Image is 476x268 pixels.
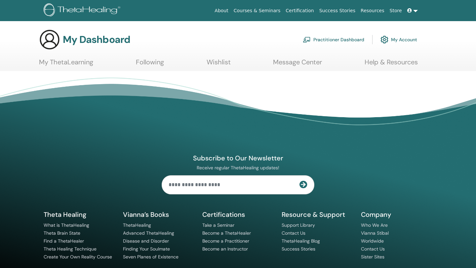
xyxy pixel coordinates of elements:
a: Message Center [273,58,322,71]
h5: Resource & Support [282,210,353,219]
img: cog.svg [380,34,388,45]
h5: Certifications [202,210,274,219]
a: Theta Healing Technique [44,246,97,252]
a: Wishlist [207,58,231,71]
a: My Account [380,32,417,47]
a: Success Stories [282,246,315,252]
a: Store [387,5,405,17]
a: Theta Brain State [44,230,80,236]
a: About [212,5,231,17]
a: Support Library [282,222,315,228]
a: Advanced ThetaHealing [123,230,174,236]
a: My ThetaLearning [39,58,93,71]
a: Become a Practitioner [202,238,249,244]
img: logo.png [44,3,123,18]
a: ThetaHealing Blog [282,238,320,244]
a: Who We Are [361,222,388,228]
a: Sister Sites [361,254,384,260]
a: Worldwide [361,238,384,244]
a: Find a ThetaHealer [44,238,84,244]
h5: Vianna’s Books [123,210,194,219]
a: Contact Us [361,246,385,252]
a: Resources [358,5,387,17]
a: Disease and Disorder [123,238,169,244]
h4: Subscribe to Our Newsletter [162,154,314,162]
a: What is ThetaHealing [44,222,89,228]
a: Create Your Own Reality Course [44,254,112,260]
h3: My Dashboard [63,34,130,46]
a: Seven Planes of Existence [123,254,178,260]
a: Become an Instructor [202,246,248,252]
a: Certification [283,5,316,17]
img: generic-user-icon.jpg [39,29,60,50]
a: Contact Us [282,230,305,236]
a: Become a ThetaHealer [202,230,251,236]
a: Courses & Seminars [231,5,283,17]
a: ThetaHealing [123,222,151,228]
a: Vianna Stibal [361,230,389,236]
a: Practitioner Dashboard [303,32,364,47]
a: Take a Seminar [202,222,234,228]
img: chalkboard-teacher.svg [303,37,311,43]
h5: Company [361,210,432,219]
p: Receive regular ThetaHealing updates! [162,165,314,171]
a: Finding Your Soulmate [123,246,170,252]
a: Success Stories [317,5,358,17]
a: Help & Resources [365,58,418,71]
h5: Theta Healing [44,210,115,219]
a: Following [136,58,164,71]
